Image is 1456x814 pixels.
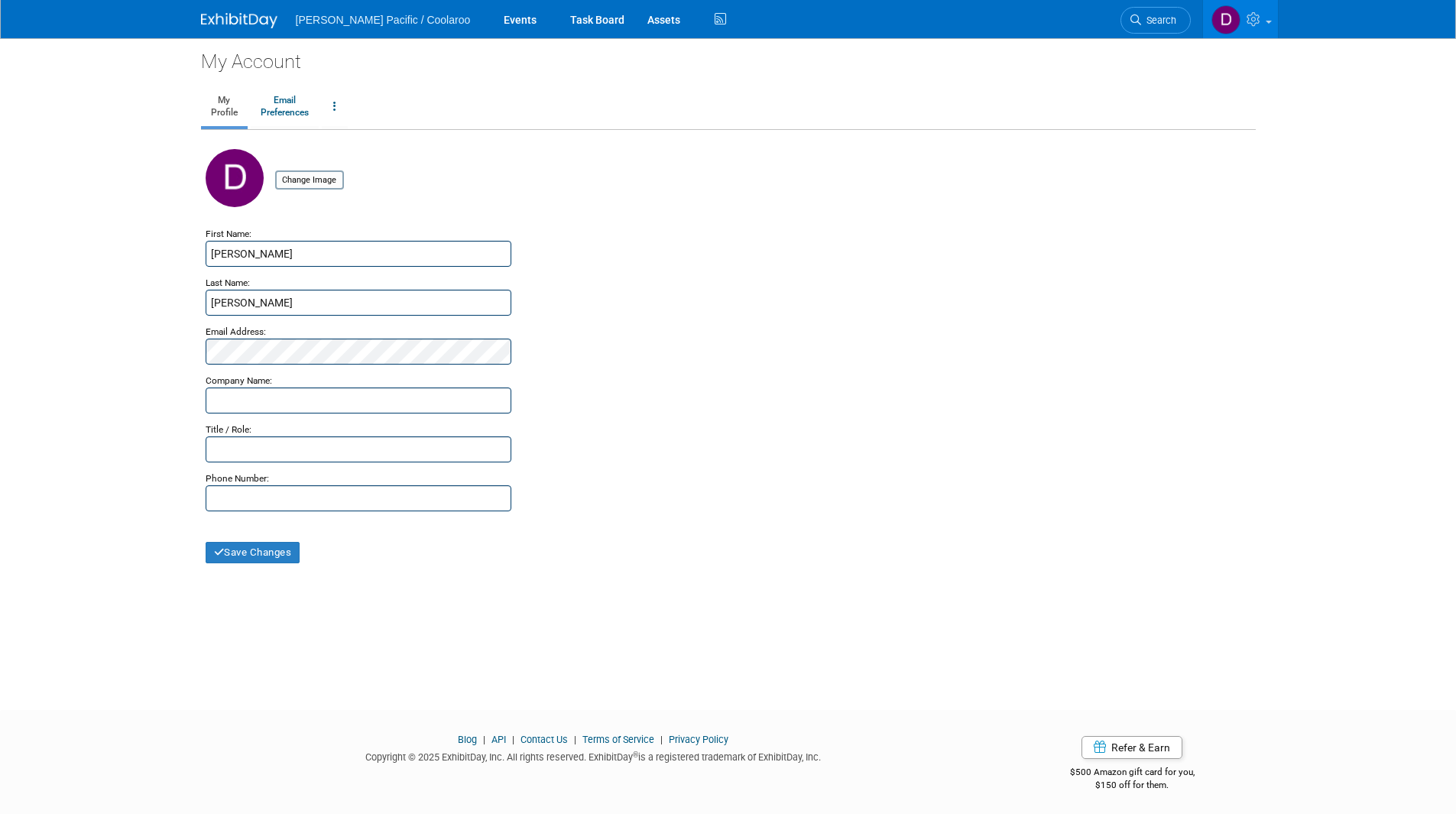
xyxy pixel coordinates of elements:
a: EmailPreferences [251,88,319,126]
span: Search [1141,15,1176,26]
span: | [570,734,580,745]
div: $500 Amazon gift card for you, [1009,756,1256,791]
small: Last Name: [206,277,250,288]
small: First Name: [206,229,251,239]
a: MyProfile [201,88,248,126]
button: Save Changes [206,542,300,563]
small: Phone Number: [206,473,269,484]
a: Privacy Policy [669,734,728,745]
img: Derek Johnson [1211,5,1240,34]
a: Search [1120,7,1191,34]
div: My Account [201,38,1256,75]
span: [PERSON_NAME] Pacific / Coolaroo [296,14,471,26]
sup: ® [633,751,638,759]
img: D.jpg [206,149,264,207]
a: Contact Us [520,734,568,745]
span: | [657,734,666,745]
a: API [491,734,506,745]
small: Title / Role: [206,424,251,435]
small: Email Address: [206,326,266,337]
span: | [508,734,518,745]
a: Refer & Earn [1081,736,1182,759]
div: $150 off for them. [1009,779,1256,792]
div: Copyright © 2025 ExhibitDay, Inc. All rights reserved. ExhibitDay is a registered trademark of Ex... [201,747,987,764]
span: | [479,734,489,745]
small: Company Name: [206,375,272,386]
img: ExhibitDay [201,13,277,28]
a: Blog [458,734,477,745]
a: Terms of Service [582,734,654,745]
